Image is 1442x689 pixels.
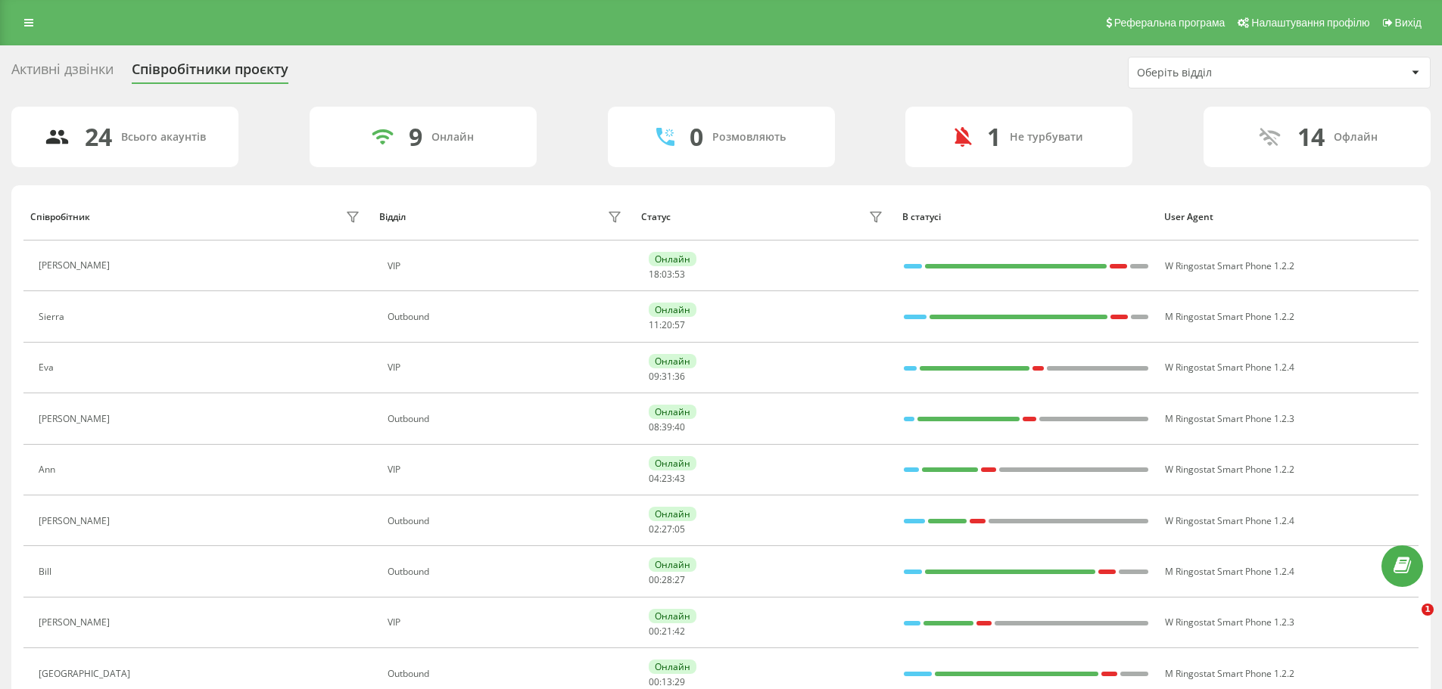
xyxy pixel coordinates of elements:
[1165,616,1294,628] span: W Ringostat Smart Phone 1.2.3
[712,131,786,144] div: Розмовляють
[132,61,288,85] div: Співробітники проєкту
[674,370,685,383] span: 36
[39,414,114,424] div: [PERSON_NAME]
[1137,67,1318,79] div: Оберіть відділ
[388,669,626,679] div: Оutbound
[39,464,59,475] div: Ann
[1165,667,1294,680] span: M Ringostat Smart Phone 1.2.2
[662,625,672,638] span: 21
[85,123,112,151] div: 24
[11,61,114,85] div: Активні дзвінки
[649,405,696,419] div: Онлайн
[1165,361,1294,374] span: W Ringostat Smart Phone 1.2.4
[1165,310,1294,323] span: M Ringostat Smart Phone 1.2.2
[649,675,659,688] span: 00
[388,362,626,373] div: VIP
[662,370,672,383] span: 31
[1165,514,1294,527] span: W Ringostat Smart Phone 1.2.4
[649,318,659,331] span: 11
[649,456,696,470] div: Онлайн
[649,523,659,535] span: 02
[987,123,1001,151] div: 1
[649,625,659,638] span: 00
[649,354,696,368] div: Онлайн
[1010,131,1083,144] div: Не турбувати
[649,626,685,637] div: : :
[388,261,626,272] div: VIP
[1297,123,1325,151] div: 14
[690,123,703,151] div: 0
[1165,259,1294,272] span: W Ringostat Smart Phone 1.2.2
[39,260,114,271] div: [PERSON_NAME]
[662,675,672,688] span: 13
[388,312,626,322] div: Оutbound
[39,516,114,526] div: [PERSON_NAME]
[649,303,696,317] div: Онлайн
[649,677,685,687] div: : :
[674,472,685,485] span: 43
[388,516,626,526] div: Оutbound
[388,414,626,424] div: Оutbound
[649,422,685,433] div: : :
[674,268,685,281] span: 53
[902,212,1150,222] div: В статусі
[649,609,696,623] div: Онлайн
[649,269,685,280] div: : :
[1165,463,1294,476] span: W Ringostat Smart Phone 1.2.2
[649,421,659,433] span: 08
[674,573,685,586] span: 27
[39,617,114,628] div: [PERSON_NAME]
[1422,604,1434,616] span: 1
[1391,604,1427,640] iframe: Intercom live chat
[649,268,659,281] span: 18
[649,575,685,585] div: : :
[1251,17,1369,29] span: Налаштування профілю
[649,370,659,383] span: 09
[674,675,685,688] span: 29
[379,212,406,222] div: Відділ
[662,268,672,281] span: 03
[39,312,68,322] div: Sierra
[662,472,672,485] span: 23
[649,573,659,586] span: 00
[388,617,626,628] div: VIP
[431,131,474,144] div: Онлайн
[649,472,659,485] span: 04
[1114,17,1226,29] span: Реферальна програма
[1395,17,1422,29] span: Вихід
[649,252,696,266] div: Онлайн
[674,625,685,638] span: 42
[649,507,696,521] div: Онлайн
[649,557,696,572] div: Онлайн
[674,318,685,331] span: 57
[649,473,685,484] div: : :
[662,421,672,433] span: 39
[1165,412,1294,425] span: M Ringostat Smart Phone 1.2.3
[649,660,696,674] div: Онлайн
[1334,131,1378,144] div: Офлайн
[39,669,134,679] div: [GEOGRAPHIC_DATA]
[649,524,685,535] div: : :
[674,421,685,433] span: 40
[39,566,55,577] div: Bill
[388,464,626,475] div: VIP
[674,523,685,535] span: 05
[39,362,58,373] div: Eva
[1165,565,1294,578] span: M Ringostat Smart Phone 1.2.4
[662,318,672,331] span: 20
[649,371,685,382] div: : :
[641,212,671,222] div: Статус
[30,212,90,222] div: Співробітник
[649,320,685,331] div: : :
[662,573,672,586] span: 28
[121,131,206,144] div: Всього акаунтів
[1164,212,1412,222] div: User Agent
[388,566,626,577] div: Оutbound
[409,123,422,151] div: 9
[662,523,672,535] span: 27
